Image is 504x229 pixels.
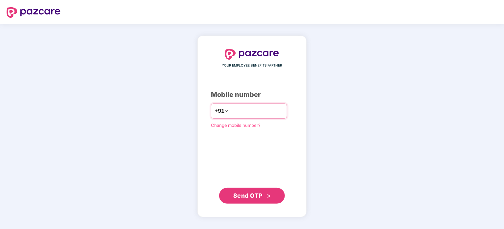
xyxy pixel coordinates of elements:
[224,109,228,113] span: down
[215,107,224,115] span: +91
[211,123,261,128] a: Change mobile number?
[211,90,293,100] div: Mobile number
[267,194,271,198] span: double-right
[222,63,282,68] span: YOUR EMPLOYEE BENEFITS PARTNER
[7,7,60,18] img: logo
[219,188,285,204] button: Send OTPdouble-right
[225,49,279,60] img: logo
[233,192,263,199] span: Send OTP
